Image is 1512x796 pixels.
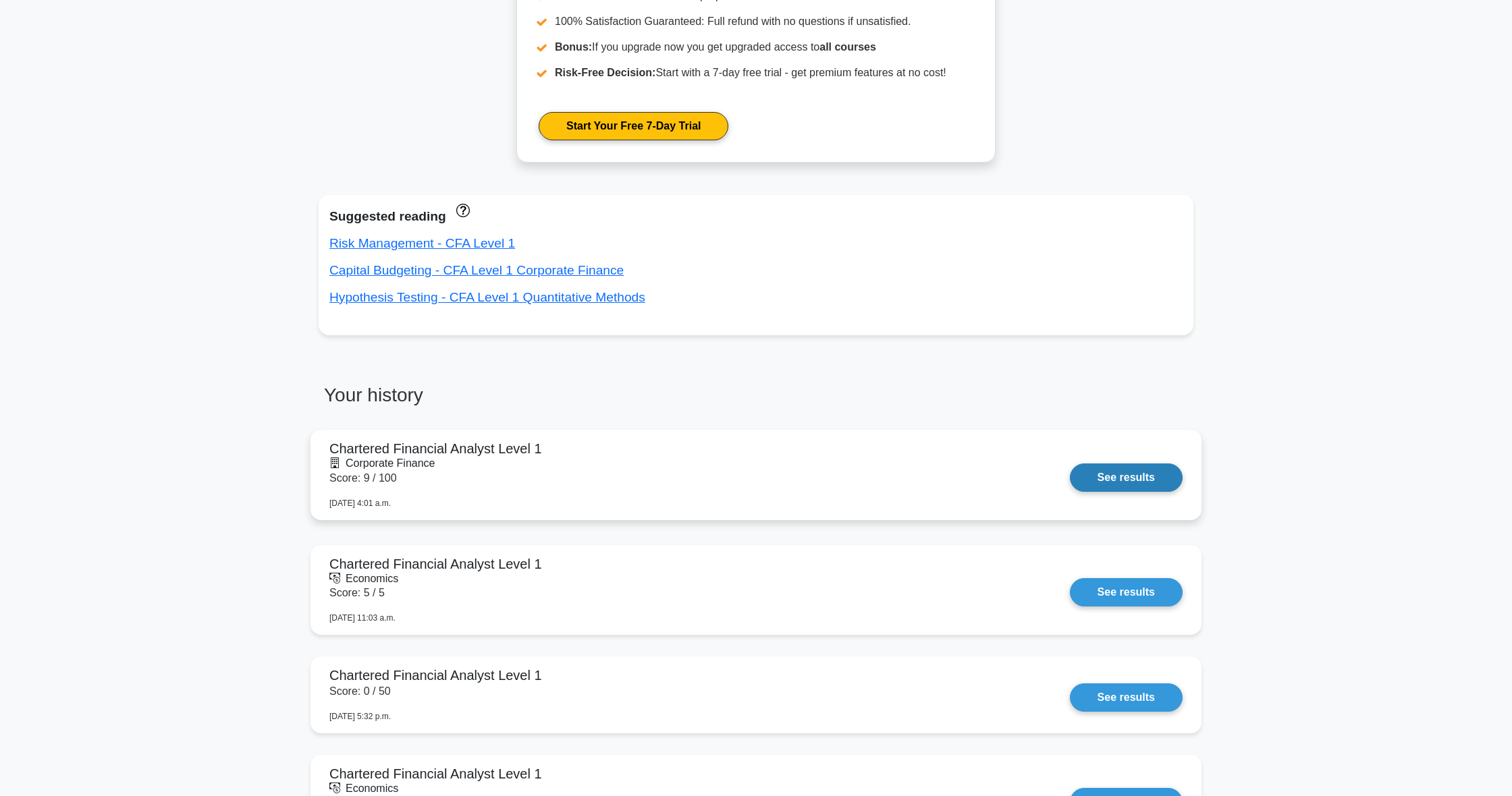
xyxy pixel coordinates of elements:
[1070,578,1183,606] a: See results
[1070,463,1183,492] a: See results
[329,206,1183,227] div: Suggested reading
[319,384,748,418] h3: Your history
[1070,683,1183,712] a: See results
[539,112,728,140] a: Start Your Free 7-Day Trial
[329,290,645,304] a: Hypothesis Testing - CFA Level 1 Quantitative Methods
[453,202,470,217] a: These concepts have been answered less than 50% correct. The guides disapear when you answer ques...
[329,236,515,250] a: Risk Management - CFA Level 1
[329,263,624,277] a: Capital Budgeting - CFA Level 1 Corporate Finance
